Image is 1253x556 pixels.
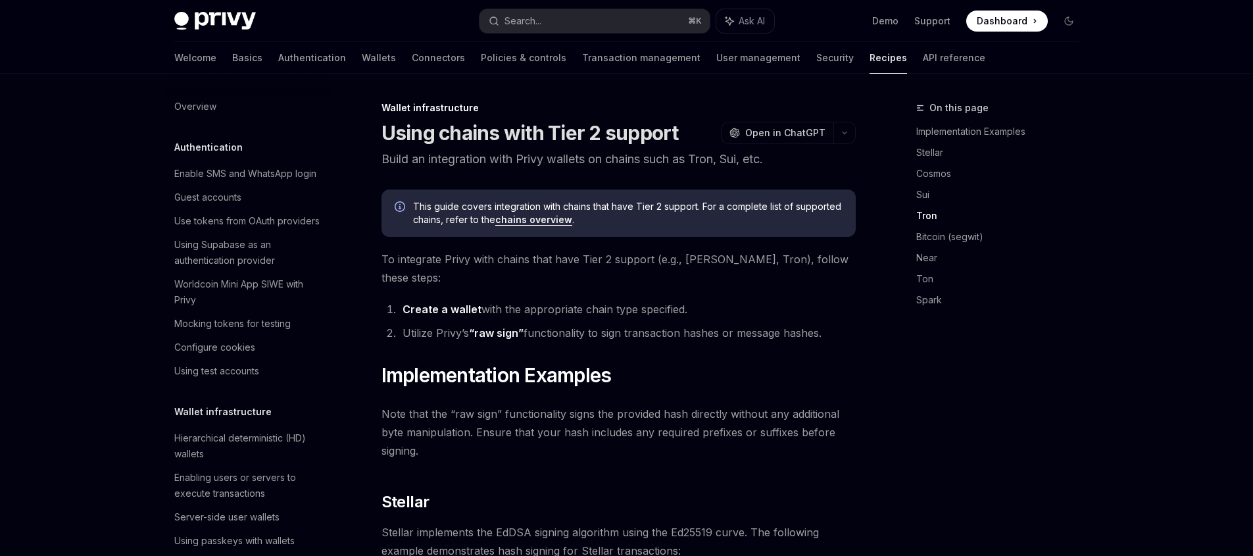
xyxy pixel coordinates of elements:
div: Enabling users or servers to execute transactions [174,470,324,501]
a: User management [716,42,800,74]
div: Mocking tokens for testing [174,316,291,332]
a: Connectors [412,42,465,74]
div: Using passkeys with wallets [174,533,295,549]
a: Configure cookies [164,336,332,359]
button: Ask AI [716,9,774,33]
a: Worldcoin Mini App SIWE with Privy [164,272,332,312]
span: Ask AI [739,14,765,28]
img: dark logo [174,12,256,30]
a: Enabling users or servers to execute transactions [164,466,332,505]
p: Build an integration with Privy wallets on chains such as Tron, Sui, etc. [381,150,856,168]
a: Policies & controls [481,42,566,74]
a: Wallets [362,42,396,74]
a: Dashboard [966,11,1048,32]
a: Create a wallet [403,303,481,316]
a: “raw sign” [469,326,524,340]
a: Transaction management [582,42,700,74]
a: Using test accounts [164,359,332,383]
li: with the appropriate chain type specified. [399,300,856,318]
a: Demo [872,14,898,28]
div: Overview [174,99,216,114]
div: Wallet infrastructure [381,101,856,114]
div: Server-side user wallets [174,509,280,525]
h1: Using chains with Tier 2 support [381,121,679,145]
span: Note that the “raw sign” functionality signs the provided hash directly without any additional by... [381,405,856,460]
a: Enable SMS and WhatsApp login [164,162,332,186]
a: Spark [916,290,1090,311]
a: Authentication [278,42,346,74]
span: To integrate Privy with chains that have Tier 2 support (e.g., [PERSON_NAME], Tron), follow these... [381,250,856,287]
a: Cosmos [916,163,1090,184]
a: Welcome [174,42,216,74]
a: Sui [916,184,1090,205]
a: Hierarchical deterministic (HD) wallets [164,426,332,466]
a: Using Supabase as an authentication provider [164,233,332,272]
span: ⌘ K [688,16,702,26]
span: Open in ChatGPT [745,126,825,139]
a: Server-side user wallets [164,505,332,529]
a: Stellar [916,142,1090,163]
a: Near [916,247,1090,268]
a: Basics [232,42,262,74]
div: Guest accounts [174,190,241,205]
h5: Wallet infrastructure [174,404,272,420]
div: Worldcoin Mini App SIWE with Privy [174,276,324,308]
a: Ton [916,268,1090,290]
span: Dashboard [977,14,1027,28]
span: On this page [929,100,989,116]
svg: Info [395,201,408,215]
button: Search...⌘K [479,9,710,33]
span: This guide covers integration with chains that have Tier 2 support. For a complete list of suppor... [413,200,843,226]
li: Utilize Privy’s functionality to sign transaction hashes or message hashes. [399,324,856,342]
div: Using test accounts [174,363,259,379]
button: Open in ChatGPT [721,122,833,144]
a: Security [816,42,854,74]
span: Stellar [381,492,430,513]
button: Toggle dark mode [1058,11,1079,32]
a: Support [914,14,950,28]
a: Implementation Examples [916,121,1090,142]
a: Tron [916,205,1090,226]
a: chains overview [495,214,572,226]
div: Use tokens from OAuth providers [174,213,320,229]
a: Using passkeys with wallets [164,529,332,553]
a: Bitcoin (segwit) [916,226,1090,247]
a: Guest accounts [164,186,332,209]
span: Implementation Examples [381,363,612,387]
div: Hierarchical deterministic (HD) wallets [174,430,324,462]
a: Recipes [870,42,907,74]
h5: Authentication [174,139,243,155]
a: Use tokens from OAuth providers [164,209,332,233]
div: Enable SMS and WhatsApp login [174,166,316,182]
div: Using Supabase as an authentication provider [174,237,324,268]
a: Mocking tokens for testing [164,312,332,336]
div: Search... [504,13,541,29]
a: API reference [923,42,985,74]
div: Configure cookies [174,340,255,355]
a: Overview [164,95,332,118]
